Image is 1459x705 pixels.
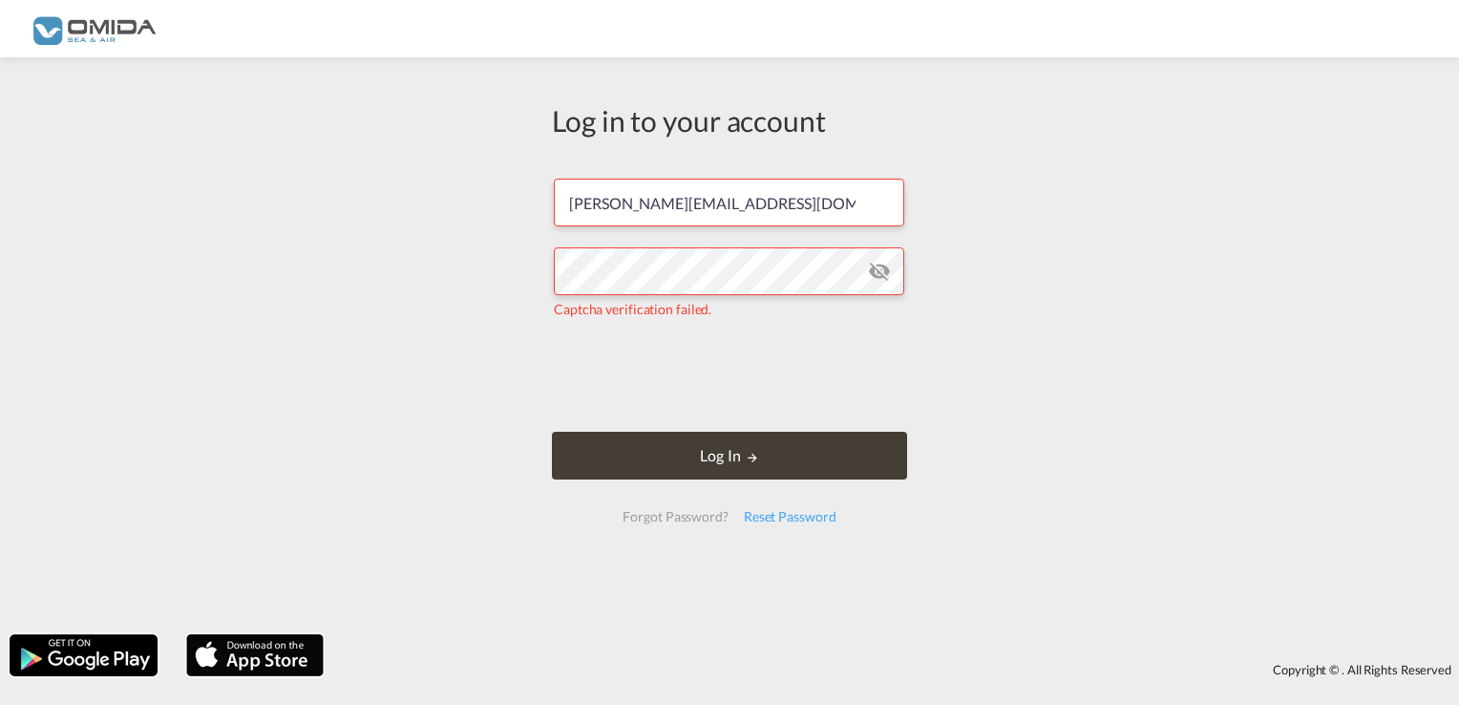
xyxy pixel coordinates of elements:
[736,500,844,534] div: Reset Password
[29,8,158,51] img: 459c566038e111ed959c4fc4f0a4b274.png
[552,432,907,480] button: LOGIN
[8,632,159,678] img: google.png
[552,100,907,140] div: Log in to your account
[554,179,904,226] input: Enter email/phone number
[554,301,711,317] span: Captcha verification failed.
[184,632,326,678] img: apple.png
[584,338,875,413] iframe: reCAPTCHA
[868,260,891,283] md-icon: icon-eye-off
[615,500,735,534] div: Forgot Password?
[333,653,1459,686] div: Copyright © . All Rights Reserved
